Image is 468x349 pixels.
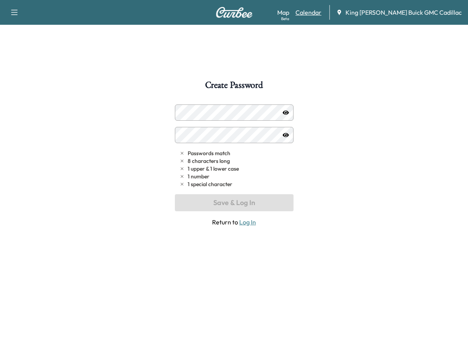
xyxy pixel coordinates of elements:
img: Curbee Logo [216,7,253,18]
span: Passwords match [188,149,230,157]
a: Calendar [295,8,321,17]
span: 1 upper & 1 lower case [188,165,239,173]
h1: Create Password [205,80,262,94]
span: 1 special character [188,180,232,188]
span: King [PERSON_NAME] Buick GMC Cadillac [345,8,462,17]
a: Log In [239,218,256,226]
span: Return to [175,217,294,227]
div: Beta [281,16,289,22]
span: 1 number [188,173,209,180]
span: 8 characters long [188,157,230,165]
a: MapBeta [277,8,289,17]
